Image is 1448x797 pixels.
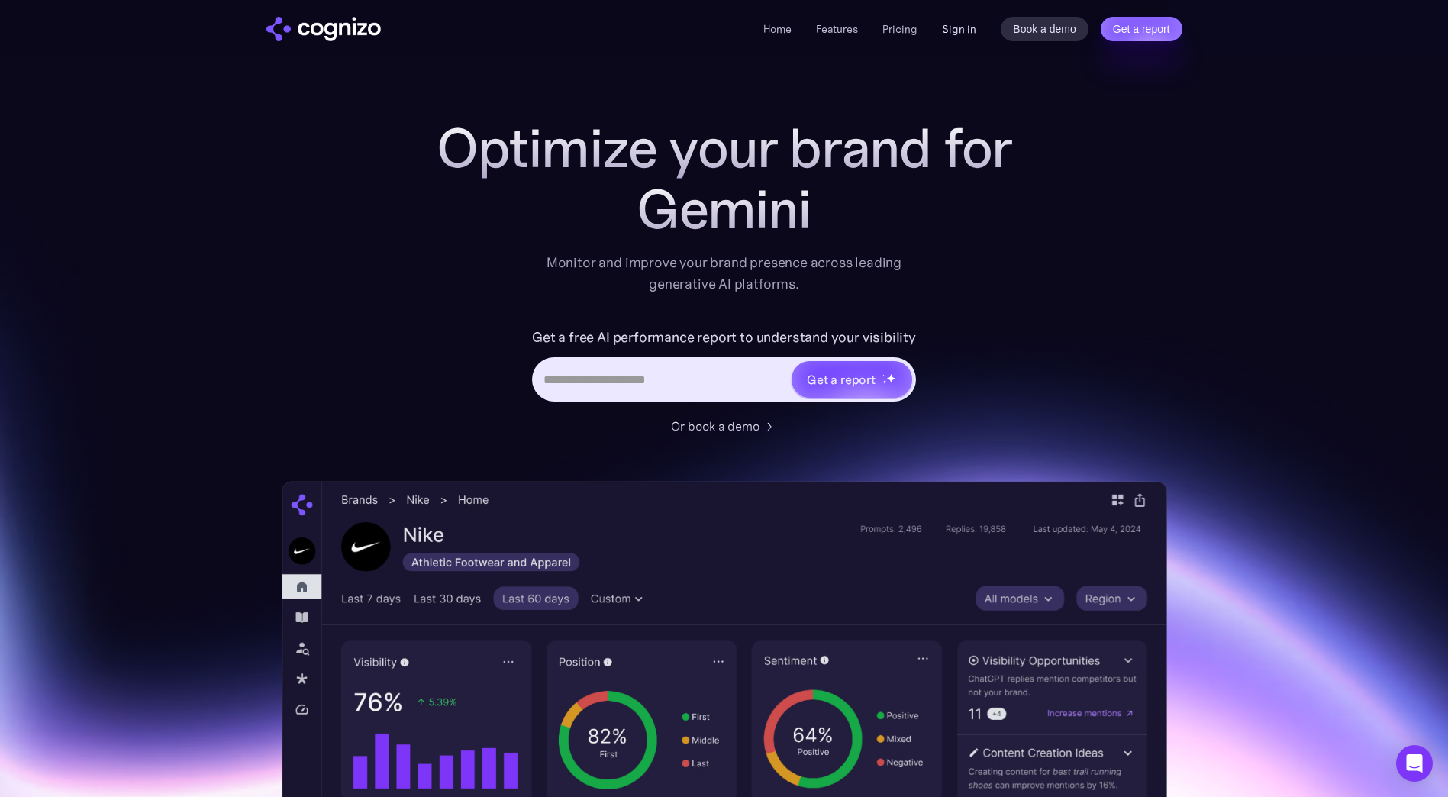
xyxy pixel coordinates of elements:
a: Get a reportstarstarstar [790,360,914,399]
div: Get a report [807,370,876,389]
label: Get a free AI performance report to understand your visibility [532,325,916,350]
a: Get a report [1101,17,1182,41]
img: star [886,373,896,383]
h1: Optimize your brand for [419,118,1030,179]
img: star [882,374,885,376]
img: cognizo logo [266,17,381,41]
img: star [882,379,888,385]
a: Pricing [882,22,917,36]
form: Hero URL Input Form [532,325,916,409]
div: Monitor and improve your brand presence across leading generative AI platforms. [537,252,912,295]
div: Gemini [419,179,1030,240]
a: Home [763,22,792,36]
a: home [266,17,381,41]
div: Open Intercom Messenger [1396,745,1433,782]
div: Or book a demo [671,417,759,435]
a: Features [816,22,858,36]
a: Book a demo [1001,17,1088,41]
a: Or book a demo [671,417,778,435]
a: Sign in [942,20,976,38]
